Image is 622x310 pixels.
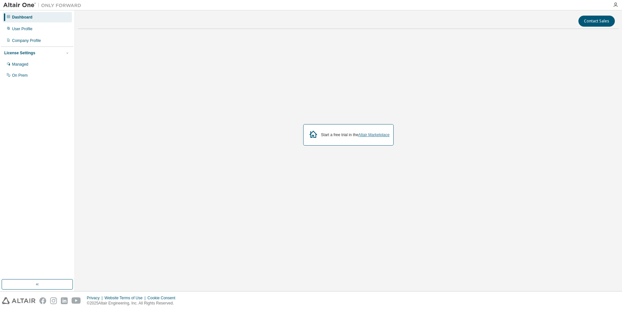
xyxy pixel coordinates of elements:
img: youtube.svg [72,297,81,304]
div: Start a free trial in the [321,132,390,137]
img: facebook.svg [39,297,46,304]
div: User Profile [12,26,33,32]
p: © 2025 Altair Engineering, Inc. All Rights Reserved. [87,301,179,306]
img: linkedin.svg [61,297,68,304]
button: Contact Sales [578,16,615,27]
img: Altair One [3,2,85,8]
div: License Settings [4,50,35,56]
div: Company Profile [12,38,41,43]
div: Cookie Consent [147,295,179,301]
img: instagram.svg [50,297,57,304]
a: Altair Marketplace [358,133,389,137]
div: Managed [12,62,28,67]
div: Website Terms of Use [104,295,147,301]
img: altair_logo.svg [2,297,35,304]
div: On Prem [12,73,28,78]
div: Privacy [87,295,104,301]
div: Dashboard [12,15,33,20]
